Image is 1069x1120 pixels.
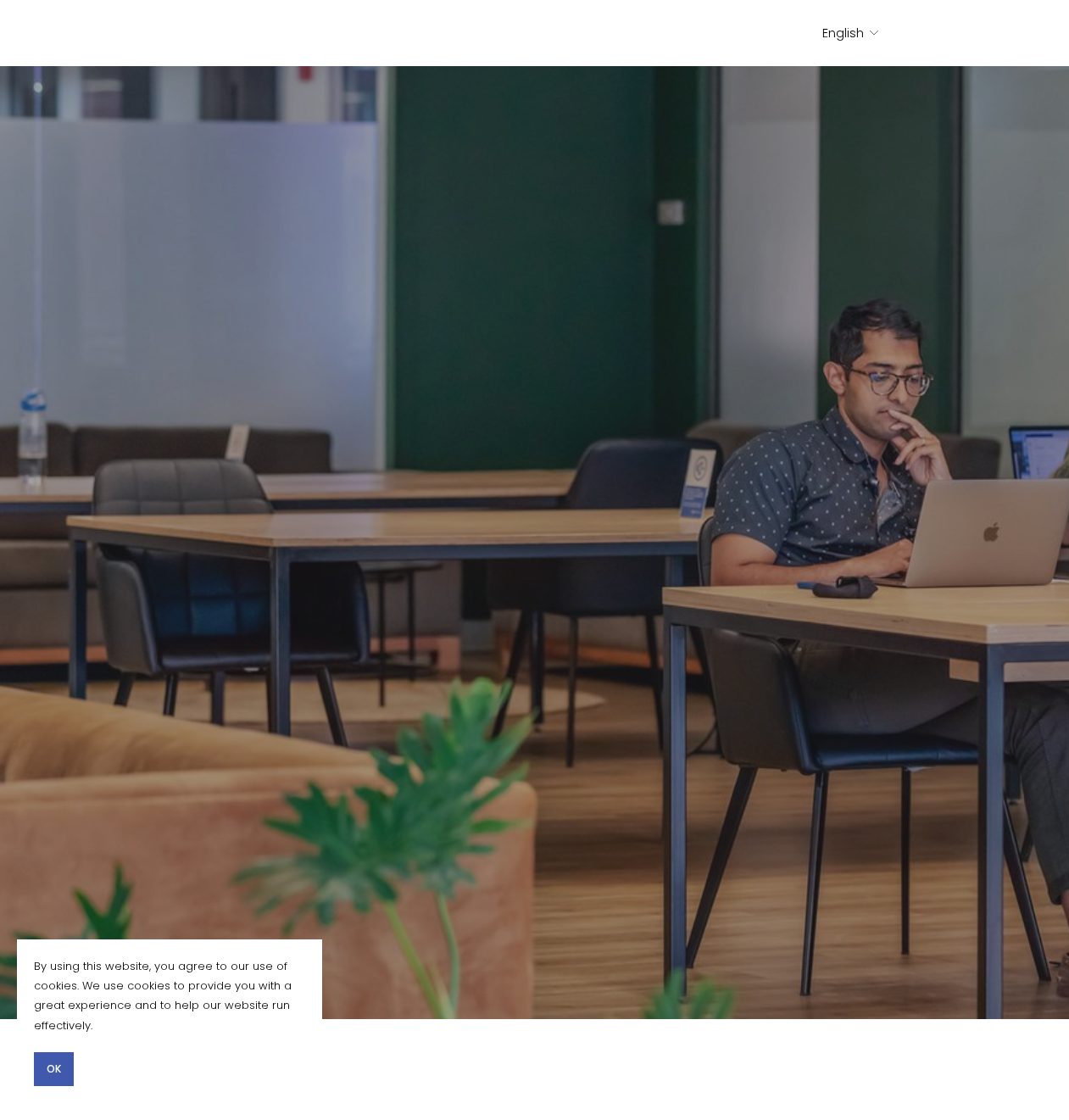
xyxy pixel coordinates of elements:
[822,22,864,44] span: English
[34,1052,74,1086] button: OK
[34,956,305,1035] p: By using this website, you agree to our use of cookies. We use cookies to provide you with a grea...
[47,1061,61,1077] span: OK
[822,21,881,46] div: language picker
[17,939,322,1103] section: Cookie banner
